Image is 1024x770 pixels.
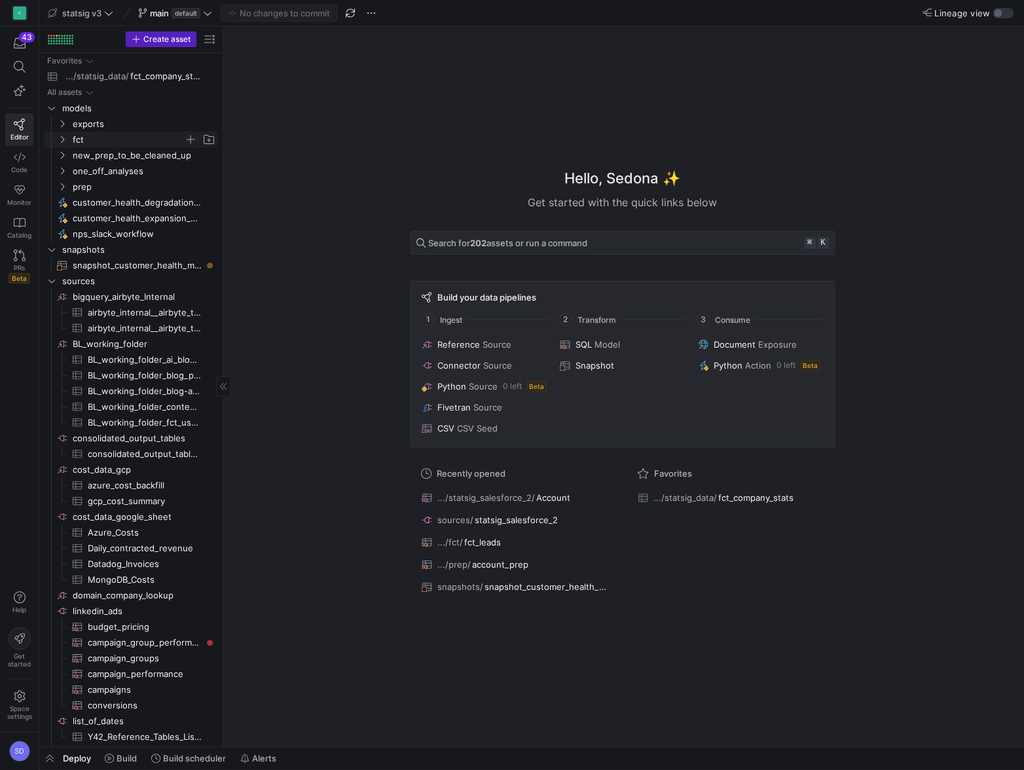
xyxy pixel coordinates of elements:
[62,101,215,116] span: models
[45,509,217,524] a: cost_data_google_sheet​​​​​​​​
[88,635,202,650] span: campaign_group_performance​​​​​​​​​
[45,666,217,682] div: Press SPACE to select this row.
[437,559,471,570] span: .../prep/
[73,604,215,619] span: linkedin_ads​​​​​​​​
[7,231,31,239] span: Catalog
[13,7,26,20] div: S
[418,534,611,551] button: .../fct/fct_leads
[45,462,217,477] a: cost_data_gcp​​​​​​​​
[419,378,549,394] button: PythonSource0 leftBeta
[695,337,826,352] button: DocumentExposure
[437,468,505,479] span: Recently opened
[45,194,217,210] div: Press SPACE to select this row.
[150,8,169,18] span: main
[777,361,795,370] span: 0 left
[428,238,587,248] span: Search for assets or run a command
[45,84,217,100] div: Press SPACE to select this row.
[252,753,276,763] span: Alerts
[45,289,217,304] a: bigquery_airbyte_Internal​​​​​​​​
[483,339,511,350] span: Source
[437,292,536,302] span: Build your data pipelines
[411,194,835,210] div: Get started with the quick links below
[437,402,471,412] span: Fivetran
[45,634,217,650] div: Press SPACE to select this row.
[62,274,215,289] span: sources
[45,729,217,744] a: Y42_Reference_Tables_List_of_dates​​​​​​​​​
[45,304,217,320] a: airbyte_internal__airbyte_tmp_sxu_OpportunityHistory​​​​​​​​​
[45,304,217,320] div: Press SPACE to select this row.
[45,320,217,336] div: Press SPACE to select this row.
[934,8,990,18] span: Lineage view
[557,337,687,352] button: SQLModel
[45,69,217,84] a: .../statsig_data/fct_company_stats
[45,116,217,132] div: Press SPACE to select this row.
[145,747,232,769] button: Build scheduler
[437,537,463,547] span: .../fct/
[457,423,498,433] span: CSV Seed
[594,339,620,350] span: Model
[45,383,217,399] div: Press SPACE to select this row.
[88,667,202,682] span: campaign_performance​​​​​​​​​
[437,339,480,350] span: Reference
[483,360,512,371] span: Source
[45,713,217,729] div: Press SPACE to select this row.
[45,414,217,430] a: BL_working_folder_fct_user_stats​​​​​​​​​
[714,339,756,350] span: Document
[745,360,771,371] span: Action
[564,168,680,189] h1: Hello, Sedona ✨
[8,652,31,668] span: Get started
[758,339,797,350] span: Exposure
[45,430,217,446] div: Press SPACE to select this row.
[714,360,742,371] span: Python
[19,32,35,43] div: 43
[45,383,217,399] a: BL_working_folder_blog-author-emails​​​​​​​​​
[45,273,217,289] div: Press SPACE to select this row.
[45,257,217,273] div: Press SPACE to select this row.
[5,146,33,179] a: Code
[45,179,217,194] div: Press SPACE to select this row.
[45,682,217,697] a: campaigns​​​​​​​​​
[45,210,217,226] div: Press SPACE to select this row.
[418,489,611,506] button: .../statsig_salesforce_2/Account
[88,541,202,556] span: Daily_contracted_revenue​​​​​​​​​
[126,31,196,47] button: Create asset
[88,447,202,462] span: consolidated_output_tables_domains_by_firsttouch​​​​​​​​​
[135,5,215,22] button: maindefault
[9,741,30,761] div: SD
[654,468,692,479] span: Favorites
[73,337,215,352] span: BL_working_folder​​​​​​​​
[470,238,486,248] strong: 202
[73,195,202,210] span: customer_health_degradation_slack_workflow​​​​​
[88,698,202,713] span: conversions​​​​​​​​​
[45,352,217,367] div: Press SPACE to select this row.
[73,117,215,132] span: exports
[45,242,217,257] div: Press SPACE to select this row.
[7,705,32,720] span: Space settings
[143,35,191,44] span: Create asset
[45,100,217,116] div: Press SPACE to select this row.
[73,289,215,304] span: bigquery_airbyte_Internal​​​​​​​​
[73,462,215,477] span: cost_data_gcp​​​​​​​​
[45,147,217,163] div: Press SPACE to select this row.
[163,753,226,763] span: Build scheduler
[419,399,549,415] button: FivetranSource
[695,357,826,373] button: PythonAction0 leftBeta
[437,360,481,371] span: Connector
[73,211,202,226] span: customer_health_expansion_slack_workflow​​​​​
[718,492,794,503] span: fct_company_stats
[45,163,217,179] div: Press SPACE to select this row.
[5,31,33,55] button: 43
[45,289,217,304] div: Press SPACE to select this row.
[45,509,217,524] div: Press SPACE to select this row.
[5,179,33,211] a: Monitor
[73,431,215,446] span: consolidated_output_tables​​​​​​​​
[45,477,217,493] div: Press SPACE to select this row.
[88,478,202,493] span: azure_cost_backfill​​​​​​​​​
[801,360,820,371] span: Beta
[5,211,33,244] a: Catalog
[418,578,611,595] button: snapshots/snapshot_customer_health_metrics
[817,237,829,249] kbd: k
[88,557,202,572] span: Datadog_Invoices​​​​​​​​​
[73,164,215,179] span: one_off_analyses
[437,581,483,592] span: snapshots/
